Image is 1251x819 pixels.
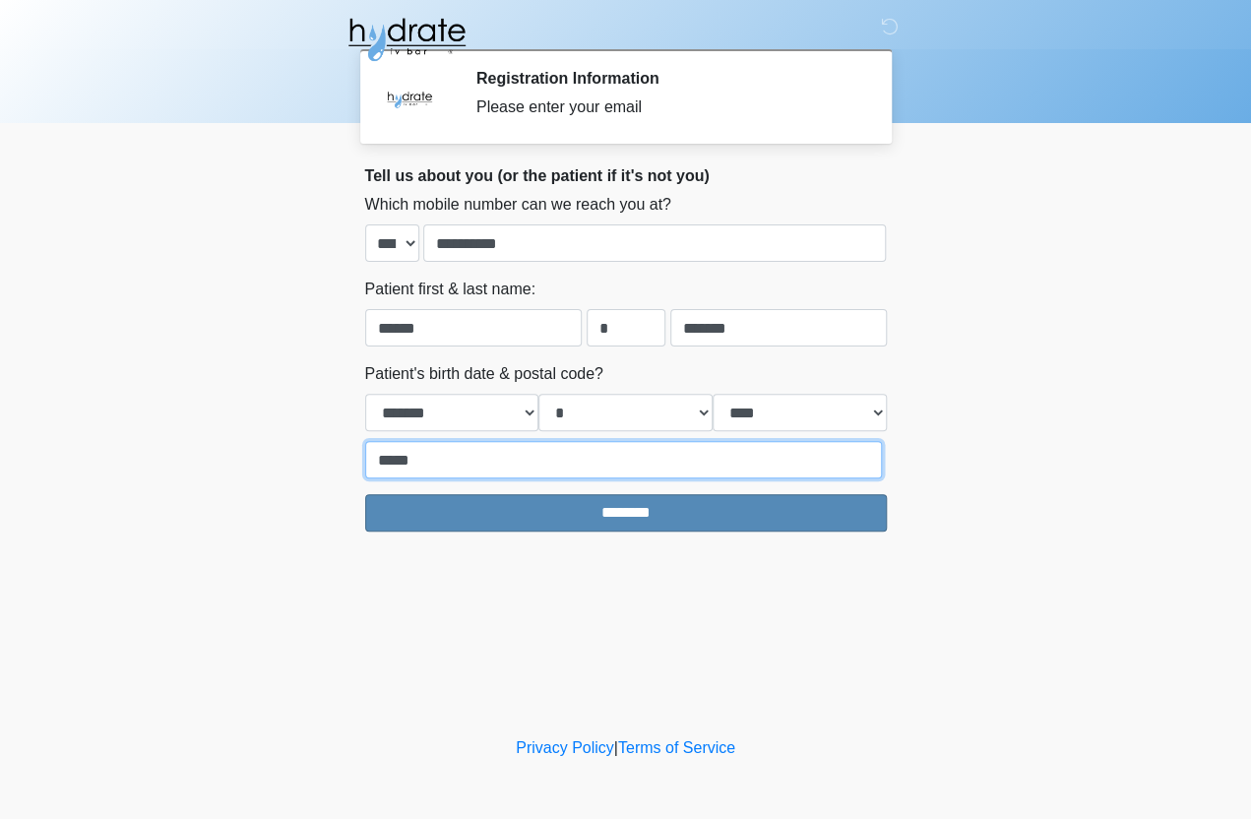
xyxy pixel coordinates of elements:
a: Privacy Policy [516,739,614,756]
label: Which mobile number can we reach you at? [365,193,671,217]
label: Patient's birth date & postal code? [365,362,603,386]
h2: Tell us about you (or the patient if it's not you) [365,166,887,185]
img: Hydrate IV Bar - Fort Collins Logo [345,15,468,64]
div: Please enter your email [476,95,857,119]
label: Patient first & last name: [365,278,535,301]
img: Agent Avatar [380,69,439,128]
a: Terms of Service [618,739,735,756]
a: | [614,739,618,756]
